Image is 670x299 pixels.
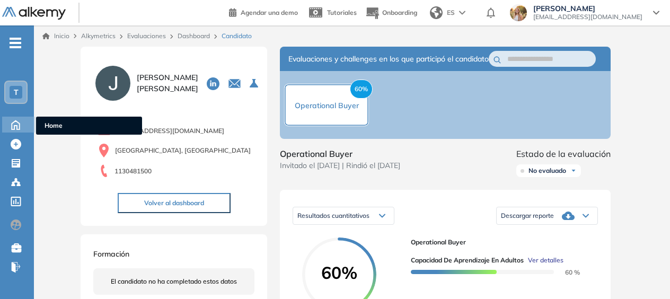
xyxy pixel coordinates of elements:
a: Evaluaciones [127,32,166,40]
span: Capacidad de Aprendizaje en Adultos [411,256,524,265]
span: [EMAIL_ADDRESS][DOMAIN_NAME] [115,126,224,136]
span: Home [45,121,134,130]
a: Inicio [42,31,69,41]
span: [EMAIL_ADDRESS][DOMAIN_NAME] [533,13,642,21]
span: Estado de la evaluación [516,147,611,160]
span: Tutoriales [327,8,357,16]
span: 1130481500 [114,166,152,176]
span: Operational Buyer [411,238,589,247]
span: [PERSON_NAME] [PERSON_NAME] [137,72,198,94]
button: Onboarding [365,2,417,24]
span: Invitado el [DATE] | Rindió el [DATE] [280,160,400,171]
button: Volver al dashboard [118,193,231,213]
img: PROFILE_MENU_LOGO_USER [93,64,133,103]
i: - [10,42,21,44]
img: world [430,6,443,19]
span: No evaluado [528,166,566,175]
span: Evaluaciones y challenges en los que participó el candidato [288,54,489,65]
span: T [14,88,19,96]
span: El candidato no ha completado estos datos [111,277,237,286]
iframe: Chat Widget [479,176,670,299]
img: Logo [2,7,66,20]
img: Ícono de flecha [570,168,577,174]
a: Dashboard [178,32,210,40]
span: Agendar una demo [241,8,298,16]
span: Operational Buyer [295,101,359,110]
span: Formación [93,249,129,259]
span: Operational Buyer [280,147,400,160]
a: Agendar una demo [229,5,298,18]
span: 60% [350,80,373,99]
span: 60% [302,264,376,281]
span: ES [447,8,455,17]
span: Resultados cuantitativos [297,212,369,219]
span: Candidato [222,31,252,41]
span: Alkymetrics [81,32,116,40]
img: arrow [459,11,465,15]
div: Widget de chat [479,176,670,299]
span: [PERSON_NAME] [533,4,642,13]
span: [GEOGRAPHIC_DATA], [GEOGRAPHIC_DATA] [115,146,251,155]
span: Onboarding [382,8,417,16]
